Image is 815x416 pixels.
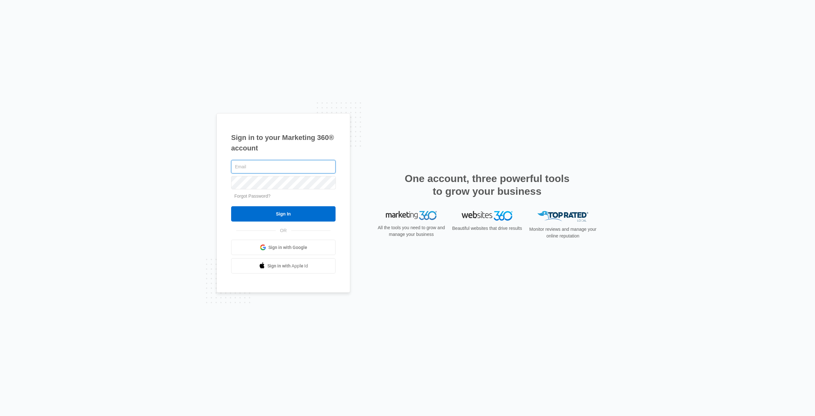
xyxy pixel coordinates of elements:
h1: Sign in to your Marketing 360® account [231,132,336,153]
img: Top Rated Local [537,211,588,222]
img: Websites 360 [462,211,513,220]
span: OR [276,227,291,234]
input: Sign In [231,206,336,222]
a: Sign in with Google [231,240,336,255]
p: Beautiful websites that drive results [451,225,523,232]
h2: One account, three powerful tools to grow your business [403,172,571,198]
p: All the tools you need to grow and manage your business [376,224,447,238]
img: Marketing 360 [386,211,437,220]
p: Monitor reviews and manage your online reputation [527,226,599,239]
a: Forgot Password? [234,193,271,199]
span: Sign in with Apple Id [267,263,308,269]
a: Sign in with Apple Id [231,258,336,274]
span: Sign in with Google [268,244,307,251]
input: Email [231,160,336,173]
